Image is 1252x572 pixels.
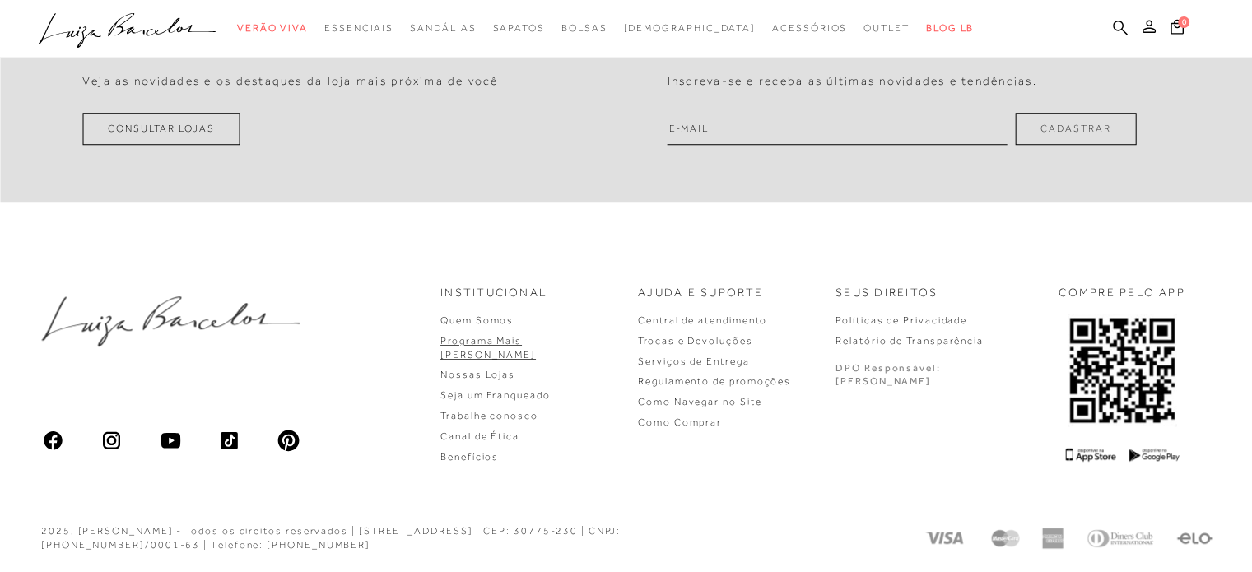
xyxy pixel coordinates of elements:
[638,356,749,367] a: Serviços de Entrega
[82,113,240,145] a: Consultar Lojas
[100,429,123,452] img: instagram_material_outline
[41,524,741,552] div: 2025, [PERSON_NAME] - Todos os direitos reservados | [STREET_ADDRESS] | CEP: 30775-230 | CNPJ: [P...
[623,22,756,34] span: [DEMOGRAPHIC_DATA]
[561,22,607,34] span: Bolsas
[1082,528,1157,549] img: Diners Club
[440,430,519,442] a: Canal de Ética
[835,314,967,326] a: Políticas de Privacidade
[492,22,544,34] span: Sapatos
[863,22,910,34] span: Outlet
[926,13,974,44] a: BLOG LB
[638,375,791,387] a: Regulamento de promoções
[561,13,607,44] a: categoryNavScreenReaderText
[1178,16,1189,28] span: 0
[863,13,910,44] a: categoryNavScreenReaderText
[638,314,767,326] a: Central de atendimento
[324,13,393,44] a: categoryNavScreenReaderText
[1176,528,1213,549] img: Elo
[440,285,547,301] p: Institucional
[440,335,536,360] a: Programa Mais [PERSON_NAME]
[638,335,752,346] a: Trocas e Devoluções
[623,13,756,44] a: noSubCategoriesText
[440,369,515,380] a: Nossas Lojas
[277,429,300,452] img: pinterest_ios_filled
[923,528,969,549] img: Visa
[668,113,1008,145] input: E-mail
[926,22,974,34] span: BLOG LB
[668,74,1037,88] h4: Inscreva-se e receba as últimas novidades e tendências.
[772,13,847,44] a: categoryNavScreenReaderText
[1129,448,1179,462] img: Google Play Logo
[159,429,182,452] img: youtube_material_rounded
[440,451,499,463] a: Benefícios
[237,22,308,34] span: Verão Viva
[440,389,551,401] a: Seja um Franqueado
[324,22,393,34] span: Essenciais
[440,314,514,326] a: Quem Somos
[440,410,538,421] a: Trabalhe conosco
[835,361,941,389] p: DPO Responsável: [PERSON_NAME]
[1166,18,1189,40] button: 0
[410,13,476,44] a: categoryNavScreenReaderText
[1068,314,1176,426] img: QRCODE
[989,528,1022,549] img: Mastercard
[41,429,64,452] img: facebook_ios_glyph
[218,429,241,452] img: tiktok
[1041,528,1063,549] img: American Express
[835,285,938,301] p: Seus Direitos
[82,74,503,88] h4: Veja as novidades e os destaques da loja mais próxima de você.
[41,296,300,346] img: luiza-barcelos.png
[237,13,308,44] a: categoryNavScreenReaderText
[410,22,476,34] span: Sandálias
[638,285,764,301] p: Ajuda e Suporte
[638,396,761,407] a: Como Navegar no Site
[772,22,847,34] span: Acessórios
[1015,113,1136,145] button: Cadastrar
[638,416,722,428] a: Como Comprar
[1059,285,1185,301] p: COMPRE PELO APP
[492,13,544,44] a: categoryNavScreenReaderText
[835,335,984,346] a: Relatório de Transparência
[1065,448,1115,462] img: App Store Logo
